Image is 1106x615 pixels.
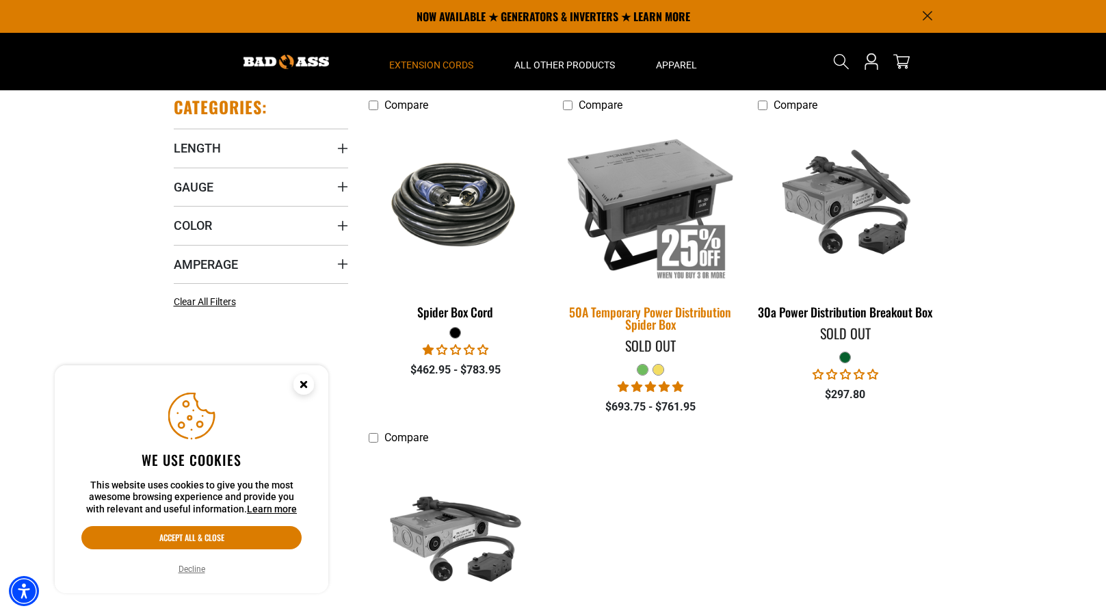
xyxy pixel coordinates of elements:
[174,168,348,206] summary: Gauge
[891,53,912,70] a: cart
[758,118,932,326] a: green 30a Power Distribution Breakout Box
[174,295,241,309] a: Clear All Filters
[758,306,932,318] div: 30a Power Distribution Breakout Box
[81,526,302,549] button: Accept all & close
[55,365,328,594] aside: Cookie Consent
[174,140,221,156] span: Length
[656,59,697,71] span: Apparel
[174,218,212,233] span: Color
[243,55,329,69] img: Bad Ass Extension Cords
[830,51,852,73] summary: Search
[247,503,297,514] a: This website uses cookies to give you the most awesome browsing experience and provide you with r...
[174,245,348,283] summary: Amperage
[635,33,717,90] summary: Apparel
[369,151,542,257] img: black
[758,387,932,403] div: $297.80
[384,99,428,112] span: Compare
[563,118,737,339] a: 50A Temporary Power Distribution Spider Box 50A Temporary Power Distribution Spider Box
[174,206,348,244] summary: Color
[563,339,737,352] div: Sold Out
[369,33,494,90] summary: Extension Cords
[279,365,328,408] button: Close this option
[514,59,615,71] span: All Other Products
[555,116,746,291] img: 50A Temporary Power Distribution Spider Box
[563,306,737,330] div: 50A Temporary Power Distribution Spider Box
[423,343,488,356] span: 1.00 stars
[174,96,268,118] h2: Categories:
[369,118,543,326] a: black Spider Box Cord
[759,125,932,283] img: green
[174,562,209,576] button: Decline
[369,458,542,615] img: green
[369,362,543,378] div: $462.95 - $783.95
[579,99,622,112] span: Compare
[384,431,428,444] span: Compare
[860,33,882,90] a: Open this option
[389,59,473,71] span: Extension Cords
[81,451,302,469] h2: We use cookies
[774,99,817,112] span: Compare
[174,257,238,272] span: Amperage
[9,576,39,606] div: Accessibility Menu
[563,399,737,415] div: $693.75 - $761.95
[618,380,683,393] span: 5.00 stars
[174,179,213,195] span: Gauge
[813,368,878,381] span: 0.00 stars
[81,480,302,516] p: This website uses cookies to give you the most awesome browsing experience and provide you with r...
[174,296,236,307] span: Clear All Filters
[174,129,348,167] summary: Length
[494,33,635,90] summary: All Other Products
[758,326,932,340] div: Sold Out
[369,306,543,318] div: Spider Box Cord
